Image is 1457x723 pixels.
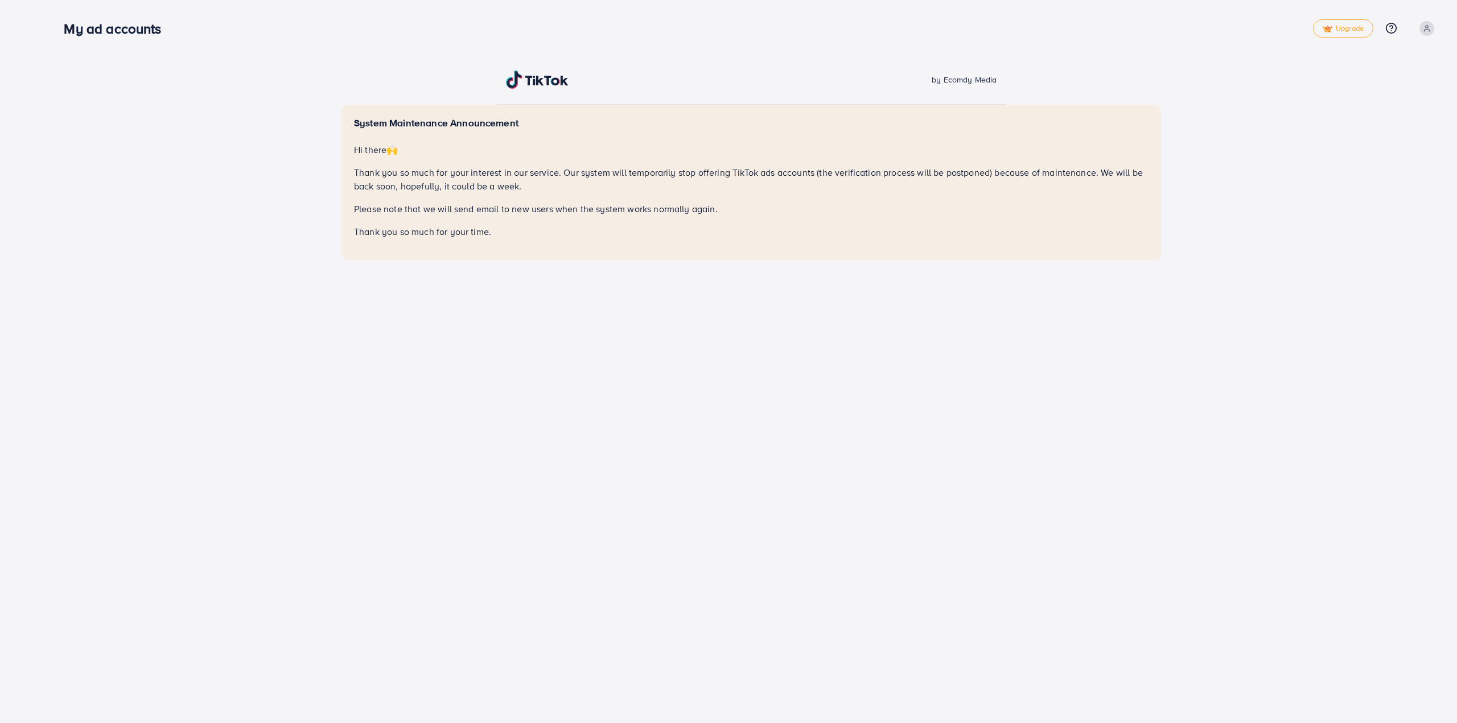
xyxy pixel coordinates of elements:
h5: System Maintenance Announcement [354,117,1149,129]
p: Thank you so much for your interest in our service. Our system will temporarily stop offering Tik... [354,166,1149,193]
p: Thank you so much for your time. [354,225,1149,238]
span: Upgrade [1323,24,1364,33]
img: tick [1323,25,1332,33]
p: Please note that we will send email to new users when the system works normally again. [354,202,1149,216]
img: TikTok [506,71,569,89]
a: tickUpgrade [1313,19,1373,38]
span: 🙌 [386,143,398,156]
p: Hi there [354,143,1149,156]
span: by Ecomdy Media [932,74,997,85]
h3: My ad accounts [64,20,170,37]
